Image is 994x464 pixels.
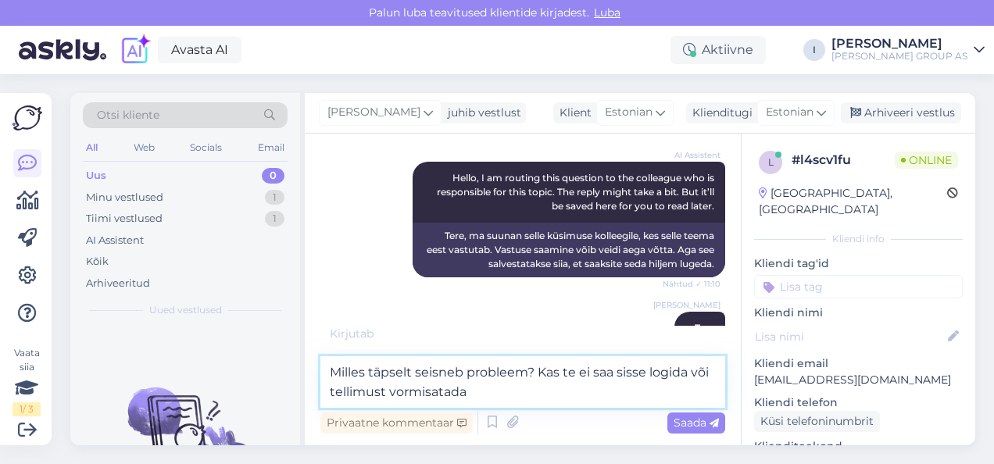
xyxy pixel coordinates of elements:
[158,37,241,63] a: Avasta AI
[374,327,376,341] span: .
[589,5,625,20] span: Luba
[754,232,963,246] div: Kliendi info
[442,105,521,121] div: juhib vestlust
[653,299,720,311] span: [PERSON_NAME]
[670,36,766,64] div: Aktiivne
[86,276,150,291] div: Arhiveeritud
[686,105,753,121] div: Klienditugi
[86,233,144,248] div: AI Assistent
[149,303,222,317] span: Uued vestlused
[754,372,963,388] p: [EMAIL_ADDRESS][DOMAIN_NAME]
[754,394,963,411] p: Kliendi telefon
[187,137,225,158] div: Socials
[662,278,720,290] span: Nähtud ✓ 11:10
[119,34,152,66] img: explore-ai
[320,326,725,342] div: Kirjutab
[754,438,963,455] p: Klienditeekond
[13,402,41,416] div: 1 / 3
[86,190,163,205] div: Minu vestlused
[413,223,725,277] div: Tere, ma suunan selle küsimuse kolleegile, kes selle teema eest vastutab. Vastuse saamine võib ve...
[803,39,825,61] div: I
[255,137,288,158] div: Email
[754,355,963,372] p: Kliendi email
[86,211,163,227] div: Tiimi vestlused
[754,275,963,298] input: Lisa tag
[437,172,717,212] span: Hello, I am routing this question to the colleague who is responsible for this topic. The reply m...
[86,254,109,269] div: Kõik
[265,211,284,227] div: 1
[755,328,945,345] input: Lisa nimi
[262,168,284,184] div: 0
[327,104,420,121] span: [PERSON_NAME]
[754,411,880,432] div: Küsi telefoninumbrit
[605,104,653,121] span: Estonian
[265,190,284,205] div: 1
[97,107,159,123] span: Otsi kliente
[792,151,895,170] div: # l4scv1fu
[320,412,473,434] div: Privaatne kommentaar
[86,168,106,184] div: Uus
[768,156,774,168] span: l
[320,356,725,408] textarea: Milles täpselt seisneb probleem? Kas te ei saa sisse logida või tellimust vormisatada
[13,346,41,416] div: Vaata siia
[553,105,592,121] div: Klient
[841,102,961,123] div: Arhiveeri vestlus
[831,37,985,62] a: [PERSON_NAME][PERSON_NAME] GROUP AS
[674,416,719,430] span: Saada
[662,149,720,161] span: AI Assistent
[759,185,947,218] div: [GEOGRAPHIC_DATA], [GEOGRAPHIC_DATA]
[695,322,714,334] span: Tere
[895,152,958,169] span: Online
[83,137,101,158] div: All
[766,104,813,121] span: Estonian
[13,105,42,130] img: Askly Logo
[131,137,158,158] div: Web
[754,305,963,321] p: Kliendi nimi
[831,37,967,50] div: [PERSON_NAME]
[754,255,963,272] p: Kliendi tag'id
[831,50,967,62] div: [PERSON_NAME] GROUP AS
